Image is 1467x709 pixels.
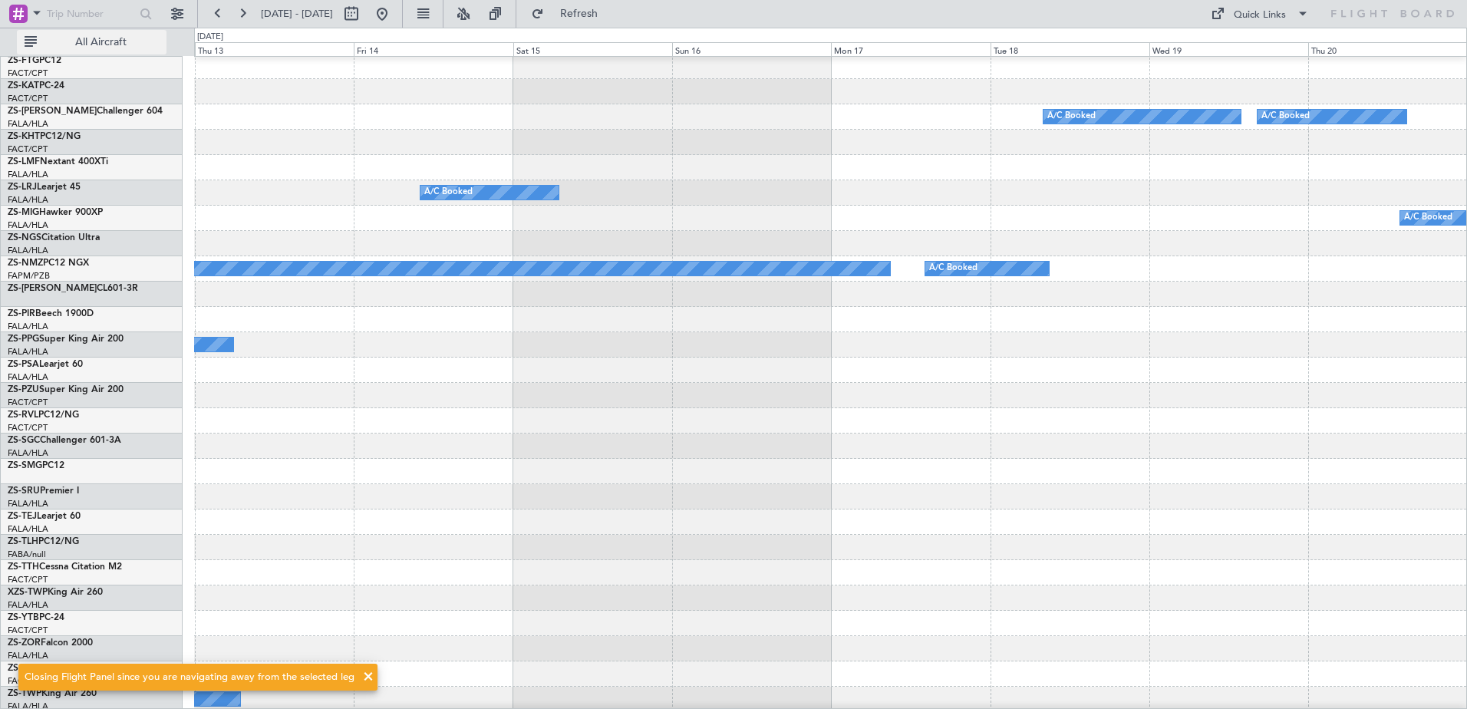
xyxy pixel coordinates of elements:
a: FALA/HLA [8,219,48,231]
a: ZS-SRUPremier I [8,486,79,496]
div: [DATE] [197,31,223,44]
span: ZS-[PERSON_NAME] [8,107,97,116]
div: Thu 13 [195,42,354,56]
span: ZS-PPG [8,335,39,344]
span: ZS-SMG [8,461,42,470]
span: ZS-TEJ [8,512,37,521]
span: [DATE] - [DATE] [261,7,333,21]
a: ZS-TTHCessna Citation M2 [8,562,122,572]
span: ZS-TLH [8,537,38,546]
a: ZS-KATPC-24 [8,81,64,91]
a: FACT/CPT [8,68,48,79]
span: ZS-LMF [8,157,40,167]
a: FACT/CPT [8,574,48,585]
a: FALA/HLA [8,118,48,130]
span: XZS-TWP [8,588,48,597]
span: ZS-TTH [8,562,39,572]
a: ZS-PIRBeech 1900D [8,309,94,318]
span: ZS-RVL [8,411,38,420]
a: FALA/HLA [8,523,48,535]
div: Quick Links [1234,8,1286,23]
a: FABA/null [8,549,46,560]
button: Quick Links [1203,2,1317,26]
a: ZS-LMFNextant 400XTi [8,157,108,167]
a: FALA/HLA [8,371,48,383]
a: ZS-PSALearjet 60 [8,360,83,369]
a: ZS-TLHPC12/NG [8,537,79,546]
a: FALA/HLA [8,245,48,256]
span: ZS-MIG [8,208,39,217]
a: ZS-NMZPC12 NGX [8,259,89,268]
div: Sun 16 [672,42,831,56]
a: FACT/CPT [8,397,48,408]
div: Closing Flight Panel since you are navigating away from the selected leg [25,670,354,685]
a: ZS-NGSCitation Ultra [8,233,100,242]
span: ZS-NGS [8,233,41,242]
a: XZS-TWPKing Air 260 [8,588,103,597]
a: ZS-SMGPC12 [8,461,64,470]
button: All Aircraft [17,30,166,54]
a: ZS-YTBPC-24 [8,613,64,622]
a: FALA/HLA [8,599,48,611]
span: ZS-YTB [8,613,39,622]
a: ZS-PZUSuper King Air 200 [8,385,124,394]
a: ZS-KHTPC12/NG [8,132,81,141]
span: ZS-FTG [8,56,39,65]
a: ZS-MIGHawker 900XP [8,208,103,217]
a: FACT/CPT [8,422,48,434]
a: FALA/HLA [8,194,48,206]
span: ZS-PZU [8,385,39,394]
div: Mon 17 [831,42,990,56]
a: ZS-ZORFalcon 2000 [8,638,93,648]
div: Thu 20 [1308,42,1467,56]
div: A/C Booked [929,257,977,280]
a: ZS-PPGSuper King Air 200 [8,335,124,344]
span: Refresh [547,8,612,19]
span: All Aircraft [40,37,162,48]
button: Refresh [524,2,616,26]
span: ZS-ZOR [8,638,41,648]
a: FACT/CPT [8,143,48,155]
a: FALA/HLA [8,346,48,358]
span: ZS-[PERSON_NAME] [8,284,97,293]
span: ZS-KHT [8,132,40,141]
a: ZS-SGCChallenger 601-3A [8,436,121,445]
a: FAPM/PZB [8,270,50,282]
a: FACT/CPT [8,93,48,104]
a: ZS-TEJLearjet 60 [8,512,81,521]
div: Fri 14 [354,42,513,56]
span: ZS-SGC [8,436,40,445]
a: FALA/HLA [8,447,48,459]
div: Tue 18 [991,42,1149,56]
a: ZS-LRJLearjet 45 [8,183,81,192]
a: FALA/HLA [8,321,48,332]
input: Trip Number [47,2,135,25]
a: FACT/CPT [8,625,48,636]
span: ZS-SRU [8,486,40,496]
div: A/C Booked [1404,206,1452,229]
a: ZS-RVLPC12/NG [8,411,79,420]
span: ZS-PIR [8,309,35,318]
a: ZS-FTGPC12 [8,56,61,65]
div: A/C Booked [1047,105,1096,128]
a: FALA/HLA [8,169,48,180]
div: Wed 19 [1149,42,1308,56]
a: FALA/HLA [8,498,48,509]
div: A/C Booked [1261,105,1310,128]
div: Sat 15 [513,42,672,56]
a: ZS-[PERSON_NAME]CL601-3R [8,284,138,293]
span: ZS-PSA [8,360,39,369]
a: ZS-[PERSON_NAME]Challenger 604 [8,107,163,116]
span: ZS-KAT [8,81,39,91]
span: ZS-NMZ [8,259,43,268]
span: ZS-LRJ [8,183,37,192]
div: A/C Booked [424,181,473,204]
